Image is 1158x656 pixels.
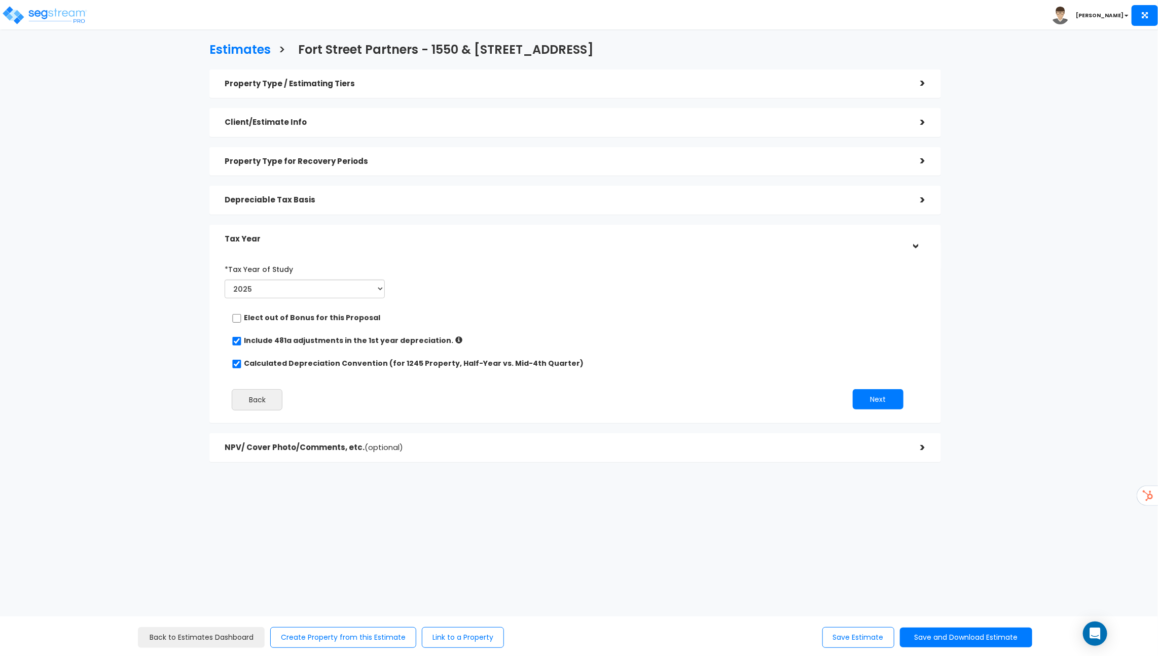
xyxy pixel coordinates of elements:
h5: Property Type / Estimating Tiers [225,80,906,88]
div: > [908,229,923,249]
img: avatar.png [1052,7,1069,24]
div: > [906,76,926,91]
h3: > [278,43,285,59]
img: logo_pro_r.png [2,5,88,25]
b: [PERSON_NAME] [1076,12,1124,19]
h5: Property Type for Recovery Periods [225,157,906,166]
h5: NPV/ Cover Photo/Comments, etc. [225,443,906,452]
h5: Depreciable Tax Basis [225,196,906,204]
button: Next [853,389,903,409]
button: Back [232,389,282,410]
h3: Estimates [209,43,271,59]
h3: Fort Street Partners - 1550 & [STREET_ADDRESS] [298,43,594,59]
i: If checked: Increased depreciation = Aggregated Post-Study (up to Tax Year) – Prior Accumulated D... [455,336,462,343]
label: *Tax Year of Study [225,261,293,274]
div: > [906,153,926,169]
div: > [906,115,926,130]
span: (optional) [365,442,403,453]
label: Elect out of Bonus for this Proposal [244,313,380,323]
div: Open Intercom Messenger [1083,622,1107,646]
button: Create Property from this Estimate [270,627,416,648]
a: Estimates [202,33,271,64]
div: > [906,440,926,456]
a: Back to Estimates Dashboard [138,627,265,648]
button: Link to a Property [422,627,504,648]
button: Save Estimate [822,627,894,648]
label: Calculated Depreciation Convention (for 1245 Property, Half-Year vs. Mid-4th Quarter) [244,358,584,368]
div: > [906,192,926,208]
h5: Tax Year [225,235,906,244]
label: Include 481a adjustments in the 1st year depreciation. [244,335,453,346]
a: Fort Street Partners - 1550 & [STREET_ADDRESS] [291,33,594,64]
h5: Client/Estimate Info [225,118,906,127]
button: Save and Download Estimate [900,628,1032,647]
